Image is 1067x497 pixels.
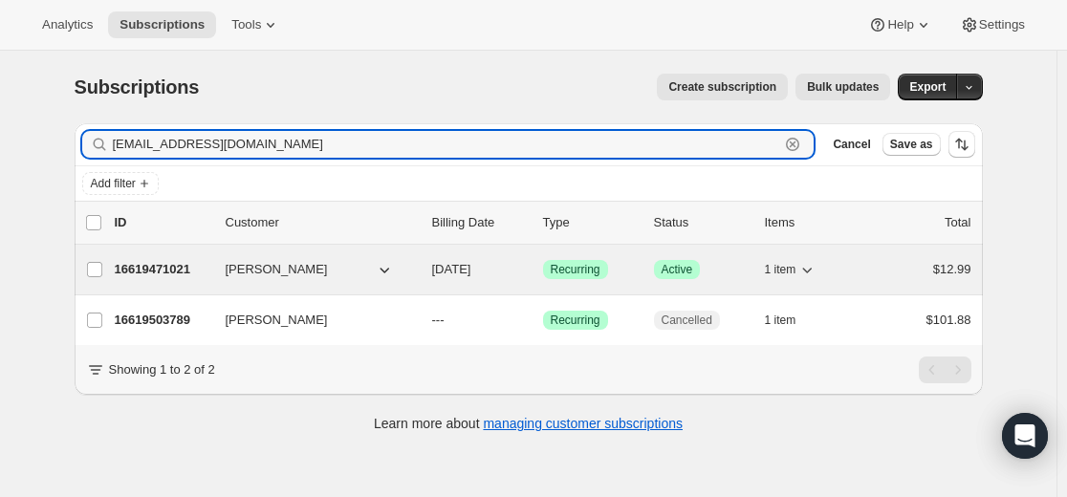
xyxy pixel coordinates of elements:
button: Clear [783,135,802,154]
span: Export [909,79,946,95]
button: [PERSON_NAME] [214,305,405,335]
span: $101.88 [926,313,971,327]
span: Subscriptions [120,17,205,32]
p: 16619471021 [115,260,210,279]
span: Subscriptions [75,76,200,97]
div: Open Intercom Messenger [1002,413,1048,459]
p: Total [945,213,970,232]
span: [PERSON_NAME] [226,260,328,279]
input: Filter subscribers [113,131,780,158]
button: Bulk updates [795,74,890,100]
span: 1 item [765,262,796,277]
span: Add filter [91,176,136,191]
span: Create subscription [668,79,776,95]
span: --- [432,313,445,327]
button: Subscriptions [108,11,216,38]
span: Settings [979,17,1025,32]
span: $12.99 [933,262,971,276]
div: Type [543,213,639,232]
span: 1 item [765,313,796,328]
div: Items [765,213,860,232]
span: Save as [890,137,933,152]
p: 16619503789 [115,311,210,330]
button: Cancel [825,133,878,156]
span: Help [887,17,913,32]
span: Bulk updates [807,79,879,95]
div: IDCustomerBilling DateTypeStatusItemsTotal [115,213,971,232]
button: Add filter [82,172,159,195]
button: Export [898,74,957,100]
p: Showing 1 to 2 of 2 [109,360,215,379]
button: Tools [220,11,292,38]
span: Cancelled [662,313,712,328]
p: Learn more about [374,414,683,433]
p: Customer [226,213,417,232]
button: [PERSON_NAME] [214,254,405,285]
button: Help [857,11,944,38]
p: Status [654,213,750,232]
span: Recurring [551,313,600,328]
span: Cancel [833,137,870,152]
span: [PERSON_NAME] [226,311,328,330]
button: Settings [948,11,1036,38]
p: ID [115,213,210,232]
button: 1 item [765,307,817,334]
button: Save as [882,133,941,156]
button: Sort the results [948,131,975,158]
span: Tools [231,17,261,32]
button: Create subscription [657,74,788,100]
nav: Pagination [919,357,971,383]
span: [DATE] [432,262,471,276]
button: Analytics [31,11,104,38]
div: 16619503789[PERSON_NAME]---SuccessRecurringCancelled1 item$101.88 [115,307,971,334]
span: Active [662,262,693,277]
p: Billing Date [432,213,528,232]
a: managing customer subscriptions [483,416,683,431]
span: Recurring [551,262,600,277]
span: Analytics [42,17,93,32]
div: 16619471021[PERSON_NAME][DATE]SuccessRecurringSuccessActive1 item$12.99 [115,256,971,283]
button: 1 item [765,256,817,283]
